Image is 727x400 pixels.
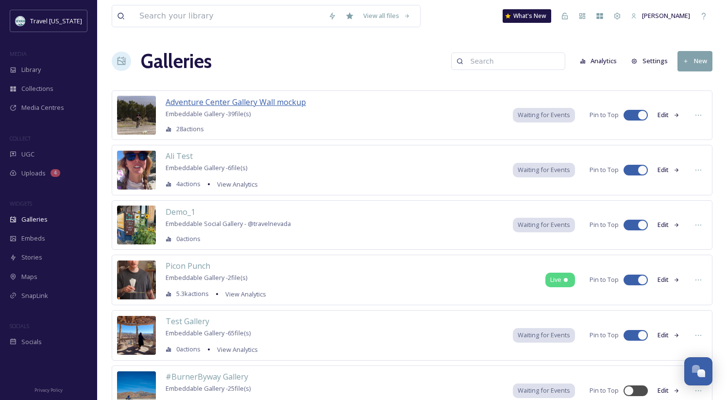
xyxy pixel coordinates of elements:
[21,215,48,224] span: Galleries
[176,179,201,189] span: 4 actions
[166,371,248,382] span: #BurnerByway Gallery
[590,330,619,340] span: Pin to Top
[21,65,41,74] span: Library
[21,84,53,93] span: Collections
[34,387,63,393] span: Privacy Policy
[575,52,627,70] a: Analytics
[212,178,258,190] a: View Analytics
[653,326,685,345] button: Edit
[166,316,209,327] span: Test Gallery
[176,345,201,354] span: 0 actions
[677,51,712,71] button: New
[166,384,251,393] span: Embeddable Gallery - 25 file(s)
[220,288,266,300] a: View Analytics
[626,52,677,70] a: Settings
[21,169,46,178] span: Uploads
[642,11,690,20] span: [PERSON_NAME]
[10,322,29,330] span: SOCIALS
[358,6,415,25] a: View all files
[176,124,204,134] span: 28 actions
[590,165,619,174] span: Pin to Top
[653,270,685,289] button: Edit
[575,52,622,70] button: Analytics
[117,96,156,135] img: 35f8432e-34f8-42db-bb9b-84ccc62b0fd0.jpg
[518,220,570,229] span: Waiting for Events
[590,386,619,395] span: Pin to Top
[21,234,45,243] span: Embeds
[176,289,209,298] span: 5.3k actions
[590,220,619,229] span: Pin to Top
[166,97,306,107] span: Adventure Center Gallery Wall mockup
[21,150,34,159] span: UGC
[166,329,251,337] span: Embeddable Gallery - 65 file(s)
[653,215,685,234] button: Edit
[626,6,695,25] a: [PERSON_NAME]
[166,261,210,271] span: Picon Punch
[217,180,258,189] span: View Analytics
[176,234,201,243] span: 0 actions
[590,275,619,284] span: Pin to Top
[217,345,258,354] span: View Analytics
[212,344,258,355] a: View Analytics
[503,9,551,23] a: What's New
[518,330,570,340] span: Waiting for Events
[21,103,64,112] span: Media Centres
[653,160,685,179] button: Edit
[166,151,193,161] span: Ali Test
[166,207,195,217] span: Demo_1
[135,5,323,27] input: Search your library
[10,200,32,207] span: WIDGETS
[117,261,156,299] img: d6ee97c1-ceff-4533-a8f8-7461e56195e5.jpg
[590,110,619,120] span: Pin to Top
[21,337,42,347] span: Socials
[225,290,266,298] span: View Analytics
[21,291,48,300] span: SnapLink
[684,357,712,385] button: Open Chat
[653,105,685,124] button: Edit
[518,386,570,395] span: Waiting for Events
[466,52,560,71] input: Search
[166,219,291,228] span: Embeddable Social Gallery - @ travelnevada
[34,383,63,395] a: Privacy Policy
[166,109,251,118] span: Embeddable Gallery - 39 file(s)
[21,253,42,262] span: Stories
[653,381,685,400] button: Edit
[518,110,570,120] span: Waiting for Events
[51,169,60,177] div: 4
[10,135,31,142] span: COLLECT
[166,273,247,282] span: Embeddable Gallery - 2 file(s)
[117,206,156,244] img: 309288f6-2f3f-4418-a5d8-73a9b4c9865b.jpg
[30,17,82,25] span: Travel [US_STATE]
[626,52,673,70] button: Settings
[166,163,247,172] span: Embeddable Gallery - 6 file(s)
[16,16,25,26] img: download.jpeg
[518,165,570,174] span: Waiting for Events
[550,275,561,284] span: Live
[10,50,27,57] span: MEDIA
[141,47,212,76] a: Galleries
[117,316,156,355] img: fc6720fe-84d8-4870-b072-7e34a5a812c3.jpg
[117,151,156,190] img: d7583437-9597-441a-8c9a-119f527c1667.jpg
[21,272,37,281] span: Maps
